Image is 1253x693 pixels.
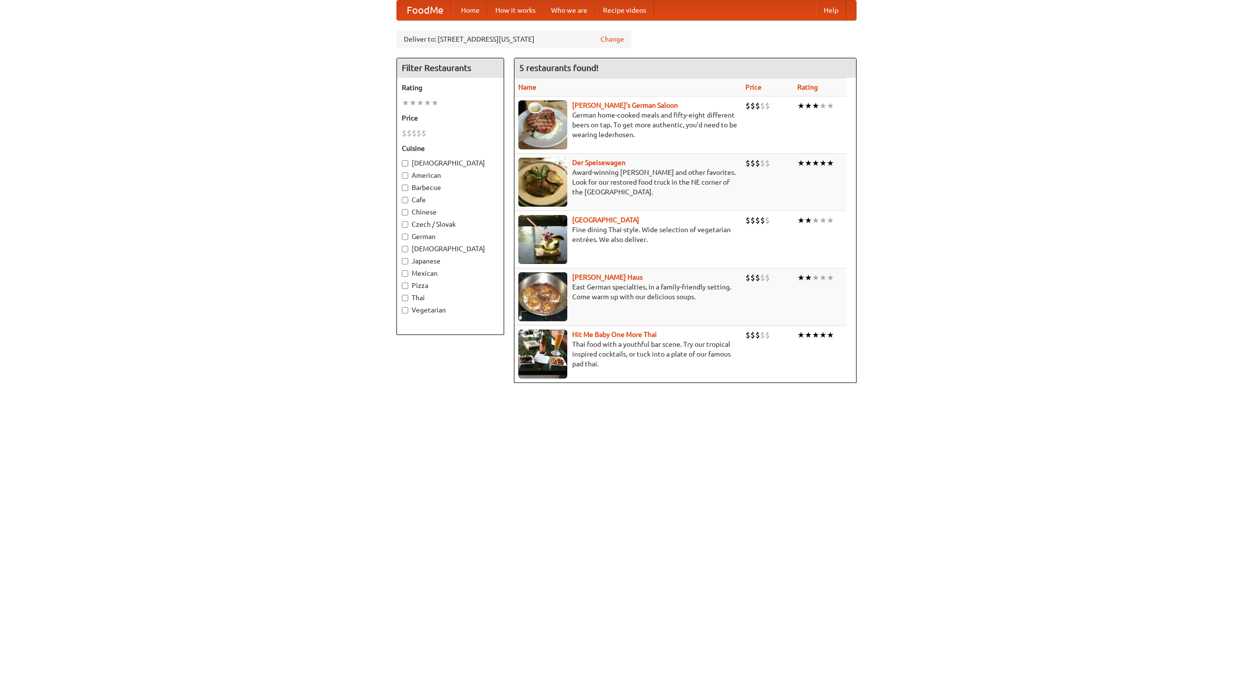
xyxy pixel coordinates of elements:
[431,97,439,108] li: ★
[760,100,765,111] li: $
[402,293,499,303] label: Thai
[402,183,499,192] label: Barbecue
[396,30,631,48] div: Deliver to: [STREET_ADDRESS][US_STATE]
[407,128,412,139] li: $
[402,160,408,167] input: [DEMOGRAPHIC_DATA]
[797,215,805,226] li: ★
[518,339,738,369] p: Thai food with a youthful bar scene. Try our tropical inspired cocktails, or tuck into a plate of...
[745,272,750,283] li: $
[745,330,750,340] li: $
[755,272,760,283] li: $
[402,172,408,179] input: American
[827,215,834,226] li: ★
[572,159,626,167] b: Der Speisewagen
[417,97,424,108] li: ★
[760,272,765,283] li: $
[812,100,819,111] li: ★
[417,128,421,139] li: $
[402,268,499,278] label: Mexican
[402,143,499,153] h5: Cuisine
[797,158,805,168] li: ★
[402,83,499,93] h5: Rating
[518,282,738,302] p: East German specialties, in a family-friendly setting. Come warm up with our delicious soups.
[750,158,755,168] li: $
[572,216,639,224] a: [GEOGRAPHIC_DATA]
[819,330,827,340] li: ★
[745,215,750,226] li: $
[402,305,499,315] label: Vegetarian
[397,0,453,20] a: FoodMe
[572,101,678,109] a: [PERSON_NAME]'s German Saloon
[765,272,770,283] li: $
[827,100,834,111] li: ★
[402,97,409,108] li: ★
[816,0,846,20] a: Help
[402,207,499,217] label: Chinese
[402,197,408,203] input: Cafe
[755,330,760,340] li: $
[572,331,657,338] a: Hit Me Baby One More Thai
[518,100,567,149] img: esthers.jpg
[827,158,834,168] li: ★
[797,330,805,340] li: ★
[765,330,770,340] li: $
[518,158,567,207] img: speisewagen.jpg
[402,307,408,313] input: Vegetarian
[402,158,499,168] label: [DEMOGRAPHIC_DATA]
[402,128,407,139] li: $
[402,258,408,264] input: Japanese
[409,97,417,108] li: ★
[402,244,499,254] label: [DEMOGRAPHIC_DATA]
[402,195,499,205] label: Cafe
[518,272,567,321] img: kohlhaus.jpg
[760,215,765,226] li: $
[595,0,654,20] a: Recipe videos
[745,100,750,111] li: $
[760,158,765,168] li: $
[402,219,499,229] label: Czech / Slovak
[421,128,426,139] li: $
[819,272,827,283] li: ★
[402,270,408,277] input: Mexican
[402,246,408,252] input: [DEMOGRAPHIC_DATA]
[402,185,408,191] input: Barbecue
[797,100,805,111] li: ★
[572,273,643,281] a: [PERSON_NAME] Haus
[518,167,738,197] p: Award-winning [PERSON_NAME] and other favorites. Look for our restored food truck in the NE corne...
[402,295,408,301] input: Thai
[805,215,812,226] li: ★
[543,0,595,20] a: Who we are
[765,100,770,111] li: $
[805,330,812,340] li: ★
[805,100,812,111] li: ★
[518,83,536,91] a: Name
[797,272,805,283] li: ★
[402,113,499,123] h5: Price
[827,330,834,340] li: ★
[424,97,431,108] li: ★
[601,34,624,44] a: Change
[453,0,487,20] a: Home
[819,215,827,226] li: ★
[745,83,762,91] a: Price
[402,232,499,241] label: German
[805,272,812,283] li: ★
[797,83,818,91] a: Rating
[812,272,819,283] li: ★
[402,281,499,290] label: Pizza
[402,209,408,215] input: Chinese
[402,283,408,289] input: Pizza
[819,100,827,111] li: ★
[518,225,738,244] p: Fine dining Thai-style. Wide selection of vegetarian entrées. We also deliver.
[402,170,499,180] label: American
[518,110,738,140] p: German home-cooked meals and fifty-eight different beers on tap. To get more authentic, you'd nee...
[812,215,819,226] li: ★
[755,100,760,111] li: $
[760,330,765,340] li: $
[750,330,755,340] li: $
[755,158,760,168] li: $
[750,215,755,226] li: $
